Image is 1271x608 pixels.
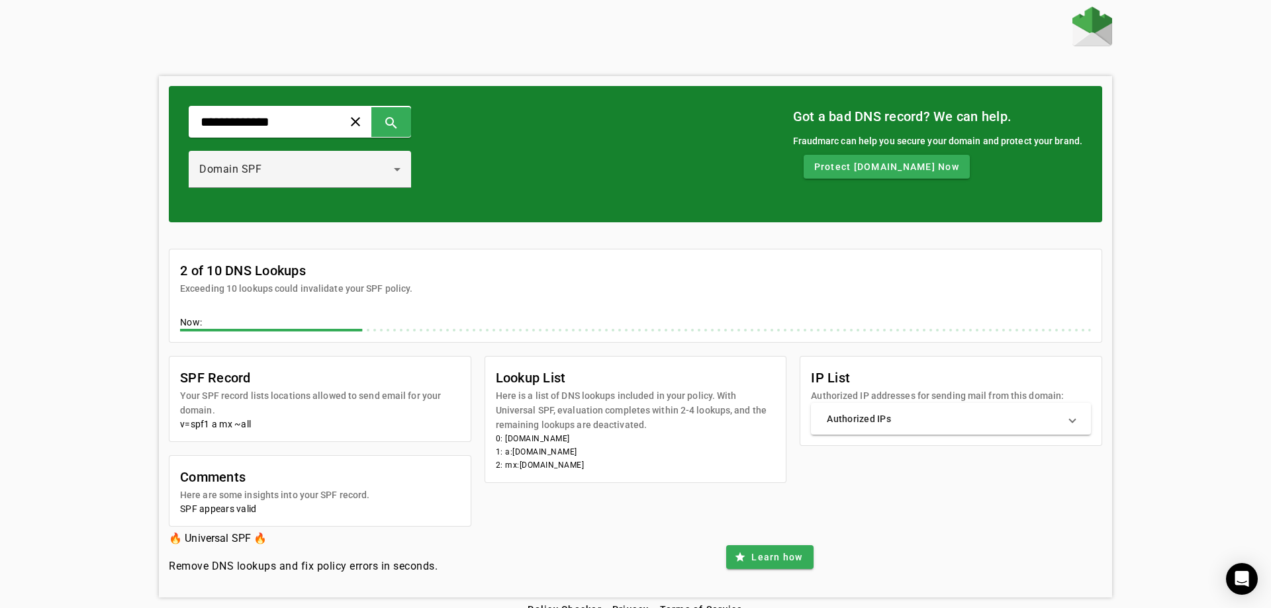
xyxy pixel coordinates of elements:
mat-expansion-panel-header: Authorized IPs [811,403,1091,435]
mat-card-title: SPF Record [180,367,460,388]
button: Protect [DOMAIN_NAME] Now [804,155,970,179]
mat-card-title: 2 of 10 DNS Lookups [180,260,412,281]
li: 0: [DOMAIN_NAME] [496,432,776,445]
div: Open Intercom Messenger [1226,563,1258,595]
mat-card-title: Lookup List [496,367,776,388]
span: Learn how [751,550,802,564]
mat-card-subtitle: Exceeding 10 lookups could invalidate your SPF policy. [180,281,412,296]
button: Learn how [726,545,813,569]
span: Domain SPF [199,163,261,175]
h3: 🔥 Universal SPF 🔥 [169,529,438,548]
li: 2: mx:[DOMAIN_NAME] [496,458,776,472]
mat-panel-title: Authorized IPs [827,412,1059,425]
mat-card-title: IP List [811,367,1064,388]
mat-card-subtitle: Here are some insights into your SPF record. [180,488,369,502]
mat-card-subtitle: Authorized IP addresses for sending mail from this domain: [811,388,1064,403]
li: 1: a:[DOMAIN_NAME] [496,445,776,458]
div: Fraudmarc can help you secure your domain and protect your brand. [793,134,1083,148]
img: Fraudmarc Logo [1072,7,1112,46]
div: v=spf1 a mx ~all [180,417,460,431]
div: SPF appears valid [180,502,460,515]
mat-card-subtitle: Here is a list of DNS lookups included in your policy. With Universal SPF, evaluation completes w... [496,388,776,432]
mat-card-title: Comments [180,466,369,488]
mat-card-subtitle: Your SPF record lists locations allowed to send email for your domain. [180,388,460,417]
a: Home [1072,7,1112,50]
div: Now: [180,316,1091,331]
mat-card-title: Got a bad DNS record? We can help. [793,106,1083,127]
h4: Remove DNS lookups and fix policy errors in seconds. [169,558,438,574]
span: Protect [DOMAIN_NAME] Now [814,160,959,173]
